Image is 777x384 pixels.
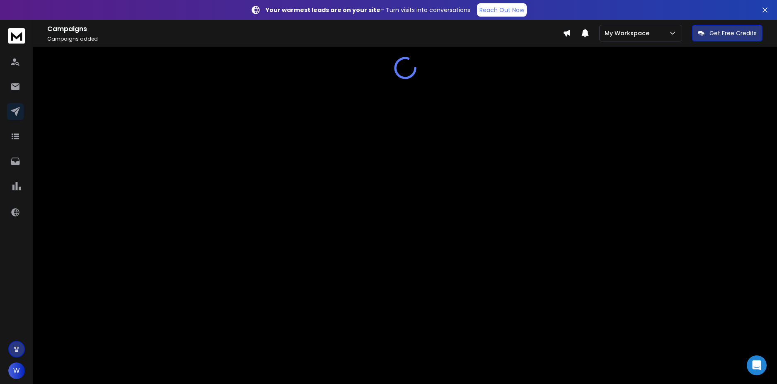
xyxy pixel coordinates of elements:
p: Get Free Credits [709,29,757,37]
button: W [8,362,25,379]
img: logo [8,28,25,44]
p: – Turn visits into conversations [266,6,470,14]
h1: Campaigns [47,24,563,34]
p: Reach Out Now [479,6,524,14]
div: Open Intercom Messenger [747,355,767,375]
a: Reach Out Now [477,3,527,17]
button: Get Free Credits [692,25,762,41]
strong: Your warmest leads are on your site [266,6,380,14]
p: My Workspace [605,29,653,37]
p: Campaigns added [47,36,563,42]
